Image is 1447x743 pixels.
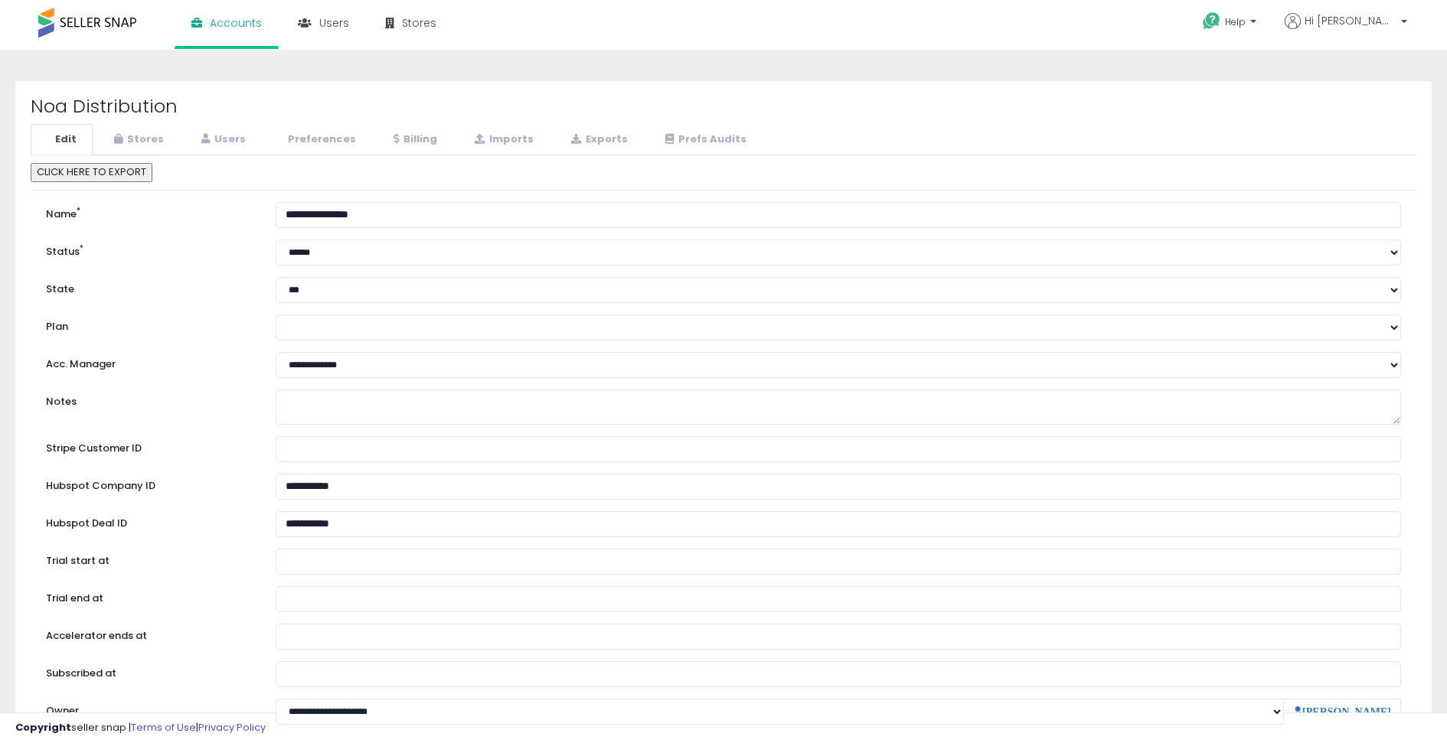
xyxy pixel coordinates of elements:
i: Get Help [1202,11,1221,31]
a: Imports [455,124,550,155]
label: Stripe Customer ID [34,436,264,456]
span: Stores [402,15,436,31]
label: Accelerator ends at [34,624,264,644]
div: seller snap | | [15,721,266,735]
a: Billing [374,124,453,155]
span: Help [1225,15,1246,28]
a: Privacy Policy [198,720,266,735]
label: Notes [34,389,264,409]
label: Owner [46,704,79,719]
strong: Copyright [15,720,71,735]
label: Plan [34,314,264,334]
a: Prefs Audits [645,124,763,155]
label: Subscribed at [34,661,264,681]
a: Users [181,124,262,155]
label: Trial end at [34,586,264,606]
label: Hubspot Company ID [34,474,264,494]
label: Name [34,202,264,222]
a: Exports [551,124,644,155]
h2: Noa Distribution [31,96,1416,116]
label: Hubspot Deal ID [34,511,264,531]
button: CLICK HERE TO EXPORT [31,163,152,182]
a: Preferences [263,124,372,155]
span: Users [319,15,349,31]
a: Hi [PERSON_NAME] [1285,13,1407,47]
label: Acc. Manager [34,352,264,372]
label: Trial start at [34,549,264,569]
label: Status [34,240,264,259]
label: State [34,277,264,297]
span: Accounts [210,15,262,31]
a: Terms of Use [131,720,196,735]
span: Hi [PERSON_NAME] [1305,13,1396,28]
a: [PERSON_NAME] [1293,706,1391,717]
a: Edit [31,124,93,155]
a: Stores [94,124,180,155]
